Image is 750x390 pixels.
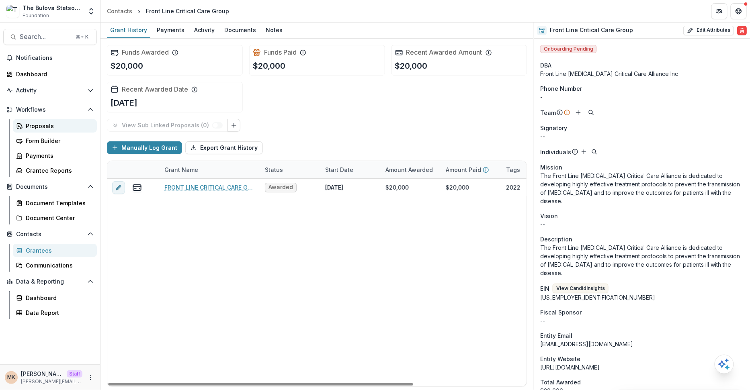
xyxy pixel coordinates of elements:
h2: Funds Paid [264,49,297,56]
div: Grant Name [160,161,260,178]
button: Get Help [731,3,747,19]
p: [PERSON_NAME][EMAIL_ADDRESS][DOMAIN_NAME] [21,378,82,385]
div: Payments [154,24,188,36]
span: Contacts [16,231,84,238]
p: EIN [540,284,549,293]
p: View Sub Linked Proposals ( 0 ) [122,122,212,129]
img: The Bulova Stetson Fund [6,5,19,18]
a: Dashboard [3,67,97,81]
div: Status [260,161,320,178]
button: Add [579,147,589,157]
a: Document Center [13,211,97,225]
button: edit [112,181,125,194]
button: Open Data & Reporting [3,275,97,288]
button: Partners [711,3,727,19]
div: $20,000 [446,183,469,192]
p: Team [540,108,556,117]
span: Workflows [16,106,84,113]
div: Tags [501,161,561,178]
button: Link Grants [227,119,240,132]
a: Payments [154,22,188,38]
span: Search... [20,33,71,41]
span: Phone Number [540,84,582,93]
div: Document Center [26,214,90,222]
p: Amount Paid [446,165,481,174]
div: Data Report [26,308,90,317]
span: DBA [540,61,551,69]
button: Open Activity [3,84,97,97]
p: $20,000 [395,60,428,72]
span: Entity Email [540,331,572,340]
div: Amount Paid [441,161,501,178]
a: Contacts [104,5,135,17]
div: - [540,93,744,101]
a: Grantees [13,244,97,257]
a: Communications [13,259,97,272]
a: Activity [191,22,218,38]
a: Payments [13,149,97,162]
button: Export Grant History [185,141,263,154]
a: Documents [221,22,259,38]
button: View Sub Linked Proposals (0) [107,119,228,132]
div: Amount Awarded [381,161,441,178]
a: Data Report [13,306,97,319]
button: Open Workflows [3,103,97,116]
a: Form Builder [13,134,97,147]
button: Search [586,108,596,117]
span: Total Awarded [540,378,581,386]
button: Open Contacts [3,228,97,241]
div: Payments [26,151,90,160]
div: Grantees [26,246,90,255]
div: Document Templates [26,199,90,207]
h2: Front Line Critical Care Group [550,27,633,34]
div: Contacts [107,7,132,15]
a: Notes [262,22,286,38]
button: Manually Log Grant [107,141,182,154]
div: -- [540,316,744,325]
span: Vision [540,212,558,220]
div: Tags [501,165,525,174]
h2: Funds Awarded [122,49,169,56]
div: Grantee Reports [26,166,90,175]
a: Document Templates [13,196,97,210]
button: Add [574,108,583,117]
button: Edit Attributes [683,26,734,35]
div: Dashboard [26,294,90,302]
span: Data & Reporting [16,278,84,285]
div: The Bulova Stetson Fund [23,4,82,12]
div: $20,000 [385,183,409,192]
div: 2022 [506,183,520,192]
div: Start Date [320,165,358,174]
a: Grantee Reports [13,164,97,177]
span: Description [540,235,572,243]
div: ⌘ + K [74,33,90,41]
a: FRONT LINE CRITICAL CARE GROUPGeneral Operating - 2022 [164,183,255,192]
div: Notes [262,24,286,36]
span: Mission [540,163,562,172]
button: Search [590,147,599,157]
h2: Recent Awarded Amount [406,49,482,56]
a: Proposals [13,119,97,133]
button: Search... [3,29,97,45]
p: $20,000 [111,60,143,72]
div: Start Date [320,161,381,178]
span: Fiscal Sponsor [540,308,582,316]
div: Grant Name [160,165,203,174]
a: Grant History [107,22,150,38]
span: Onboarding Pending [540,45,597,53]
div: -- [540,132,744,141]
button: view-payments [132,183,142,192]
div: Communications [26,261,90,270]
div: Front Line [MEDICAL_DATA] Critical Care Alliance Inc [540,69,744,78]
button: Open AI Assistant [715,355,734,374]
span: Activity [16,87,84,94]
p: $20,000 [253,60,285,72]
div: Front Line Critical Care Group [146,7,229,15]
nav: breadcrumb [104,5,232,17]
div: Form Builder [26,137,90,145]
